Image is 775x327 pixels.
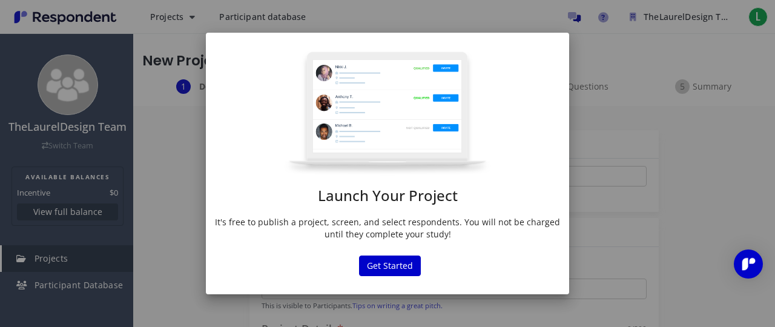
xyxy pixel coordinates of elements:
button: Get Started [359,256,421,276]
md-dialog: Launch Your ... [206,33,569,294]
h1: Launch Your Project [215,188,560,203]
img: project-modal.png [284,51,491,176]
div: Open Intercom Messenger [734,249,763,279]
p: It's free to publish a project, screen, and select respondents. You will not be charged until the... [215,216,560,240]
